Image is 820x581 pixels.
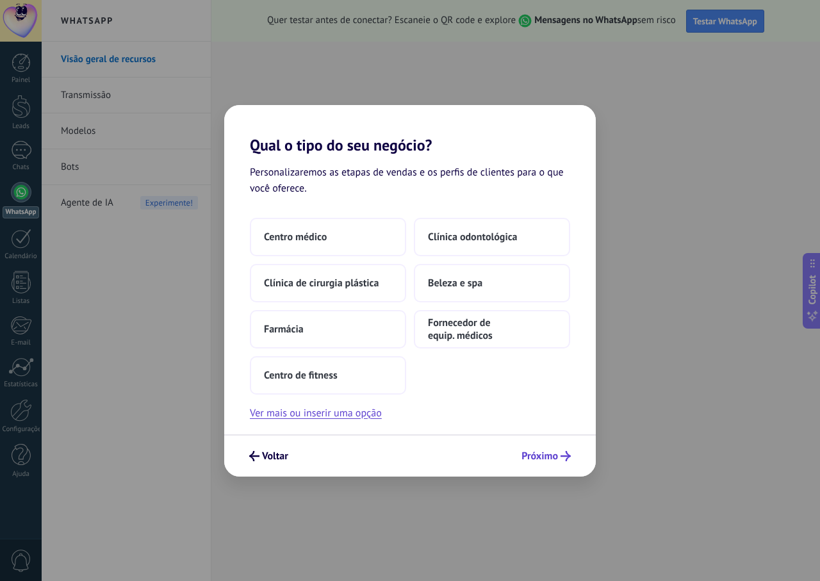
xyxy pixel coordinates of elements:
span: Clínica de cirurgia plástica [264,277,379,290]
button: Farmácia [250,310,406,348]
span: Centro de fitness [264,369,338,382]
button: Centro de fitness [250,356,406,395]
button: Ver mais ou inserir uma opção [250,405,382,421]
button: Clínica odontológica [414,218,570,256]
button: Centro médico [250,218,406,256]
span: Próximo [521,452,558,461]
span: Clínica odontológica [428,231,518,243]
button: Fornecedor de equip. médicos [414,310,570,348]
h2: Qual o tipo do seu negócio? [224,105,596,154]
span: Voltar [262,452,288,461]
span: Farmácia [264,323,304,336]
span: Fornecedor de equip. médicos [428,316,556,342]
span: Beleza e spa [428,277,482,290]
button: Beleza e spa [414,264,570,302]
span: Centro médico [264,231,327,243]
button: Voltar [243,445,294,467]
button: Clínica de cirurgia plástica [250,264,406,302]
span: Personalizaremos as etapas de vendas e os perfis de clientes para o que você oferece. [250,165,570,197]
button: Próximo [516,445,577,467]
